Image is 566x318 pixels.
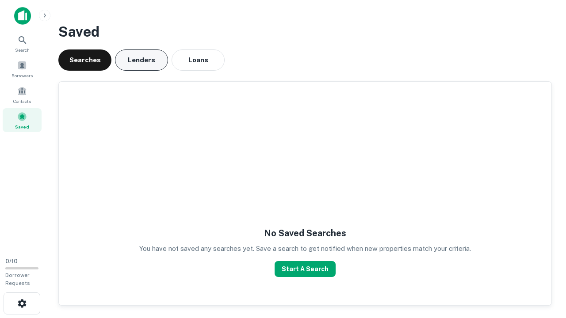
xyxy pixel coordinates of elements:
[139,243,471,254] p: You have not saved any searches yet. Save a search to get notified when new properties match your...
[15,46,30,53] span: Search
[115,49,168,71] button: Lenders
[3,108,42,132] a: Saved
[5,258,18,265] span: 0 / 10
[3,83,42,106] a: Contacts
[11,72,33,79] span: Borrowers
[522,247,566,290] iframe: Chat Widget
[58,49,111,71] button: Searches
[5,272,30,286] span: Borrower Requests
[14,7,31,25] img: capitalize-icon.png
[3,31,42,55] a: Search
[264,227,346,240] h5: No Saved Searches
[15,123,29,130] span: Saved
[13,98,31,105] span: Contacts
[172,49,225,71] button: Loans
[58,21,552,42] h3: Saved
[3,57,42,81] a: Borrowers
[275,261,336,277] button: Start A Search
